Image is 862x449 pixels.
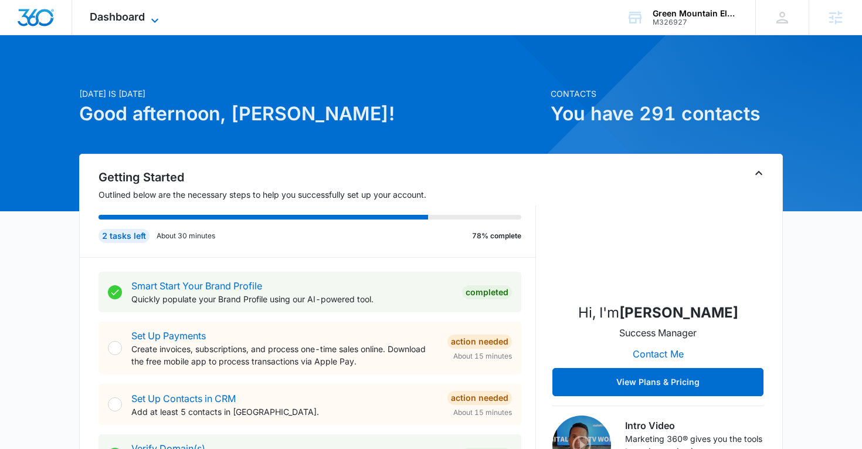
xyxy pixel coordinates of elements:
span: Dashboard [90,11,145,23]
button: View Plans & Pricing [552,368,763,396]
p: Success Manager [619,326,697,340]
a: Set Up Contacts in CRM [131,393,236,404]
h1: You have 291 contacts [551,100,783,128]
h3: Intro Video [625,418,763,433]
div: Action Needed [447,335,512,349]
p: Contacts [551,87,783,100]
p: [DATE] is [DATE] [79,87,544,100]
h1: Good afternoon, [PERSON_NAME]! [79,100,544,128]
p: About 30 minutes [157,231,215,241]
h2: Getting Started [99,168,536,186]
img: Kaitlyn Brunswig [599,175,717,293]
div: Completed [462,285,512,299]
span: About 15 minutes [453,407,512,418]
div: Action Needed [447,391,512,405]
p: 78% complete [472,231,521,241]
span: About 15 minutes [453,351,512,362]
p: Quickly populate your Brand Profile using our AI-powered tool. [131,293,453,305]
div: 2 tasks left [99,229,150,243]
div: account name [653,9,738,18]
button: Toggle Collapse [752,166,766,180]
p: Hi, I'm [578,302,738,323]
p: Create invoices, subscriptions, and process one-time sales online. Download the free mobile app t... [131,343,438,367]
a: Smart Start Your Brand Profile [131,280,262,292]
strong: [PERSON_NAME] [619,304,738,321]
p: Add at least 5 contacts in [GEOGRAPHIC_DATA]. [131,406,438,418]
button: Contact Me [621,340,695,368]
div: account id [653,18,738,26]
p: Outlined below are the necessary steps to help you successfully set up your account. [99,188,536,201]
a: Set Up Payments [131,330,206,342]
